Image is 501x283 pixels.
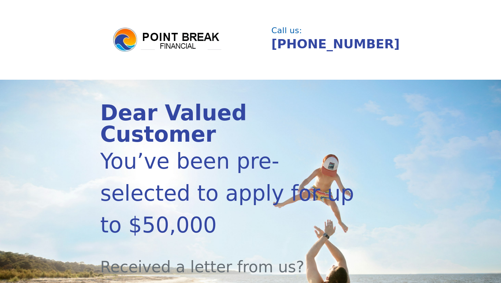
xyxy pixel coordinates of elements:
a: [PHONE_NUMBER] [272,37,400,51]
div: You’ve been pre-selected to apply for up to $50,000 [100,145,356,241]
div: Dear Valued Customer [100,103,356,145]
div: Received a letter from us? [100,241,356,279]
img: logo.png [112,27,223,53]
div: Call us: [272,27,397,35]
